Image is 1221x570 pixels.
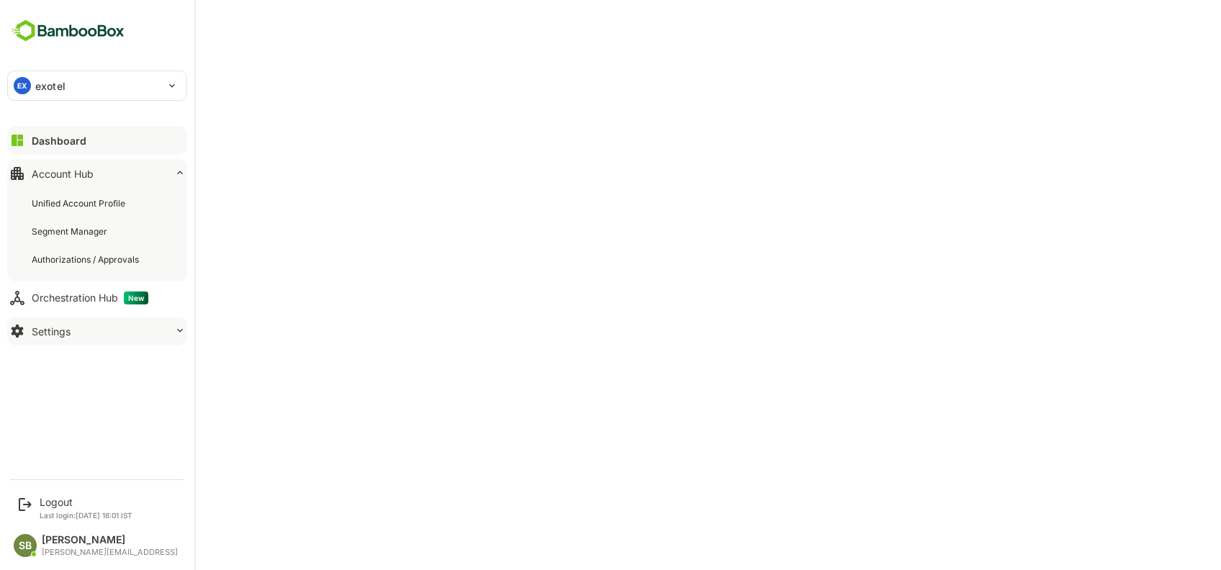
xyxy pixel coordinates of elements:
button: Account Hub [7,159,187,188]
div: Logout [40,496,132,508]
div: [PERSON_NAME][EMAIL_ADDRESS] [42,548,178,557]
div: EXexotel [8,71,186,100]
img: BambooboxFullLogoMark.5f36c76dfaba33ec1ec1367b70bb1252.svg [7,17,129,45]
div: SB [14,534,37,557]
div: Orchestration Hub [32,291,148,304]
div: Dashboard [32,135,86,147]
button: Orchestration HubNew [7,284,187,312]
span: New [124,291,148,304]
p: Last login: [DATE] 18:01 IST [40,511,132,520]
div: Authorizations / Approvals [32,253,142,266]
div: Segment Manager [32,225,110,237]
div: [PERSON_NAME] [42,534,178,546]
div: Account Hub [32,168,94,180]
div: EX [14,77,31,94]
p: exotel [35,78,66,94]
div: Unified Account Profile [32,197,128,209]
button: Dashboard [7,126,187,155]
button: Settings [7,317,187,345]
div: Settings [32,325,71,338]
